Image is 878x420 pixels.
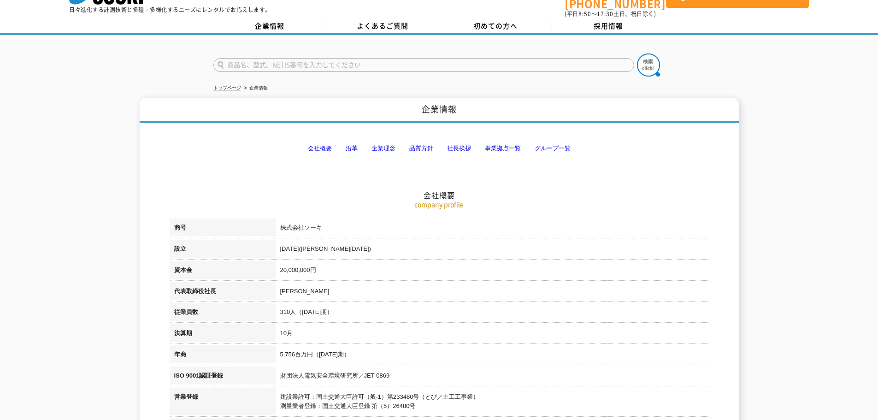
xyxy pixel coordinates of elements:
th: 代表取締役社長 [170,282,276,303]
p: company profile [170,200,709,209]
td: 5,756百万円（[DATE]期） [276,345,709,367]
a: 会社概要 [308,145,332,152]
a: 初めての方へ [439,19,552,33]
th: 決算期 [170,324,276,345]
th: 設立 [170,240,276,261]
th: 年商 [170,345,276,367]
a: よくあるご質問 [326,19,439,33]
p: 日々進化する計測技術と多種・多様化するニーズにレンタルでお応えします。 [69,7,271,12]
a: 企業情報 [213,19,326,33]
a: 企業理念 [371,145,395,152]
th: 資本金 [170,261,276,282]
th: ISO 9001認証登録 [170,367,276,388]
a: グループ一覧 [535,145,571,152]
span: 17:30 [597,10,613,18]
td: 20,000,000円 [276,261,709,282]
td: 株式会社ソーキ [276,219,709,240]
h1: 企業情報 [140,98,739,123]
img: btn_search.png [637,53,660,77]
span: 初めての方へ [473,21,518,31]
a: 品質方針 [409,145,433,152]
td: [PERSON_NAME] [276,282,709,303]
span: 8:50 [578,10,591,18]
th: 営業登録 [170,388,276,419]
th: 従業員数 [170,303,276,324]
th: 商号 [170,219,276,240]
td: 建設業許可：国土交通大臣許可（般-1）第233480号（とび／土工工事業） 測量業者登録：国土交通大臣登録 第（5）26480号 [276,388,709,419]
td: 10月 [276,324,709,345]
a: 採用情報 [552,19,665,33]
a: 社長挨拶 [447,145,471,152]
a: 沿革 [346,145,358,152]
td: [DATE]([PERSON_NAME][DATE]) [276,240,709,261]
td: 財団法人電気安全環境研究所／JET-0869 [276,367,709,388]
a: トップページ [213,85,241,90]
td: 310人（[DATE]期） [276,303,709,324]
a: 事業拠点一覧 [485,145,521,152]
li: 企業情報 [242,83,268,93]
input: 商品名、型式、NETIS番号を入力してください [213,58,634,72]
span: (平日 ～ 土日、祝日除く) [565,10,656,18]
h2: 会社概要 [170,98,709,200]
